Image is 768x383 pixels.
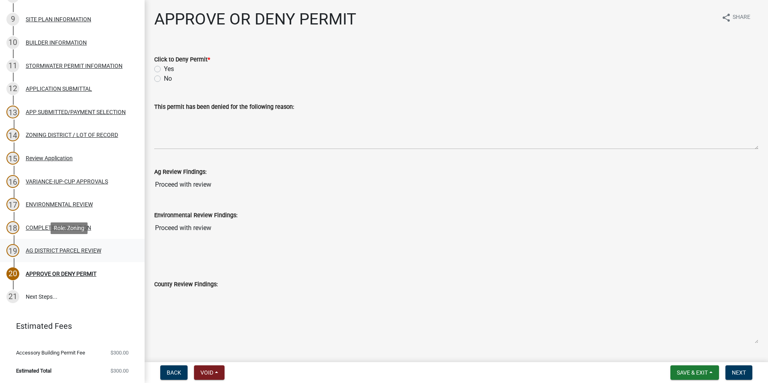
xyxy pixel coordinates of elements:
div: Review Application [26,155,73,161]
label: Click to Deny Permit [154,57,210,63]
div: 18 [6,221,19,234]
label: No [164,74,172,84]
div: AG DISTRICT PARCEL REVIEW [26,248,101,253]
label: Ag Review Findings: [154,169,206,175]
div: APP SUBMITTED/PAYMENT SELECTION [26,109,126,115]
span: Next [732,369,746,376]
div: BUILDER INFORMATION [26,40,87,45]
div: 14 [6,128,19,141]
button: Back [160,365,188,380]
span: Save & Exit [677,369,708,376]
label: Yes [164,64,174,74]
span: Void [200,369,213,376]
span: Back [167,369,181,376]
div: Role: Zoning [51,222,88,234]
div: VARIANCE-IUP-CUP APPROVALS [26,179,108,184]
div: 10 [6,36,19,49]
div: APPROVE OR DENY PERMIT [26,271,96,277]
span: Share [733,13,750,22]
span: Accessory Building Permit Fee [16,350,85,355]
button: Void [194,365,225,380]
button: shareShare [715,10,757,25]
h1: APPROVE OR DENY PERMIT [154,10,356,29]
span: $300.00 [110,350,129,355]
span: Estimated Total [16,368,51,373]
div: 21 [6,290,19,303]
button: Next [725,365,752,380]
i: share [721,13,731,22]
button: Save & Exit [670,365,719,380]
div: 15 [6,152,19,165]
label: Environmental Review Findings: [154,213,237,218]
div: 20 [6,267,19,280]
div: 13 [6,106,19,118]
span: $300.00 [110,368,129,373]
div: 11 [6,59,19,72]
div: 12 [6,82,19,95]
div: STORMWATER PERMIT INFORMATION [26,63,123,69]
label: County Review Findings: [154,282,218,287]
div: 16 [6,175,19,188]
div: ENVIRONMENTAL REVIEW [26,202,93,207]
a: Estimated Fees [6,318,132,334]
div: 17 [6,198,19,211]
div: APPLICATION SUBMITTAL [26,86,92,92]
div: ZONING DISTRICT / LOT OF RECORD [26,132,118,138]
div: 19 [6,244,19,257]
label: This permit has been denied for the following reason: [154,104,294,110]
div: COMPLETE APPLICATION [26,225,91,230]
div: 9 [6,13,19,26]
div: SITE PLAN INFORMATION [26,16,91,22]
